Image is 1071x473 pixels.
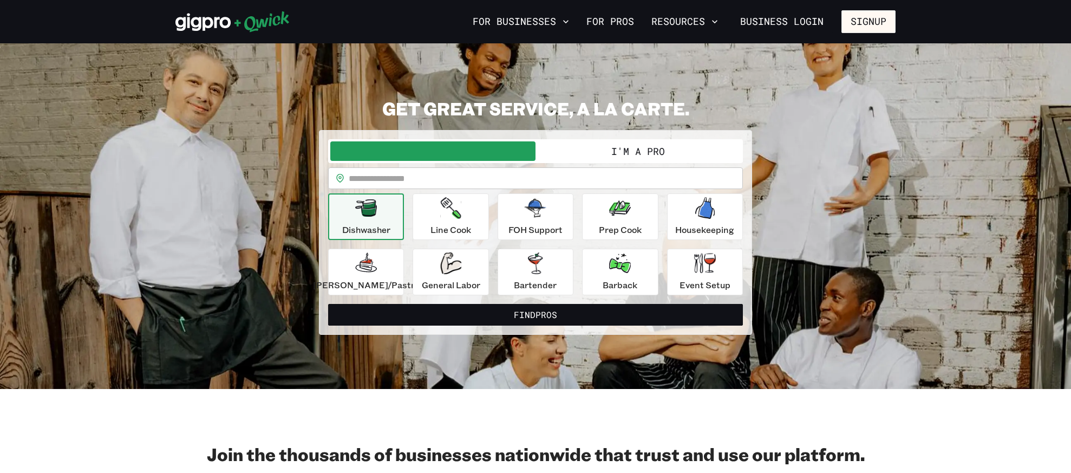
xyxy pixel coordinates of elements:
[468,12,573,31] button: For Businesses
[319,98,752,119] h2: GET GREAT SERVICE, A LA CARTE.
[599,223,642,236] p: Prep Cook
[647,12,722,31] button: Resources
[422,278,480,291] p: General Labor
[413,249,488,295] button: General Labor
[731,10,833,33] a: Business Login
[313,278,419,291] p: [PERSON_NAME]/Pastry
[535,141,741,161] button: I'm a Pro
[175,443,896,465] h2: Join the thousands of businesses nationwide that trust and use our platform.
[582,12,638,31] a: For Pros
[328,304,743,326] button: FindPros
[413,193,488,240] button: Line Cook
[667,193,743,240] button: Housekeeping
[328,249,404,295] button: [PERSON_NAME]/Pastry
[514,278,557,291] p: Bartender
[342,223,390,236] p: Dishwasher
[667,249,743,295] button: Event Setup
[841,10,896,33] button: Signup
[603,278,637,291] p: Barback
[582,193,658,240] button: Prep Cook
[582,249,658,295] button: Barback
[680,278,730,291] p: Event Setup
[498,249,573,295] button: Bartender
[330,141,535,161] button: I'm a Business
[498,193,573,240] button: FOH Support
[675,223,734,236] p: Housekeeping
[508,223,563,236] p: FOH Support
[328,193,404,240] button: Dishwasher
[430,223,471,236] p: Line Cook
